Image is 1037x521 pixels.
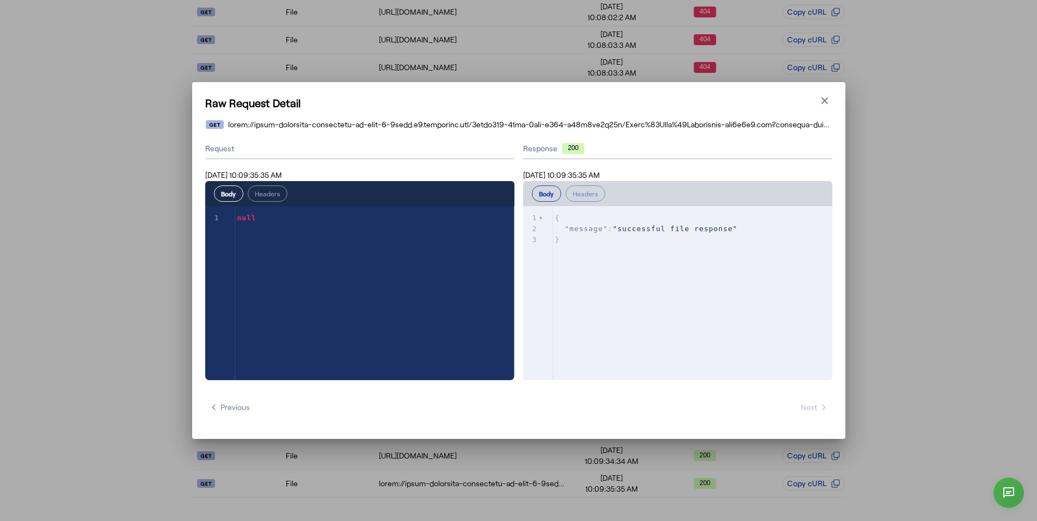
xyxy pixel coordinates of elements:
[567,144,578,152] text: 200
[205,170,282,179] span: [DATE] 10:09:35:35 AM
[205,139,514,159] div: Request
[555,214,560,222] span: {
[555,235,560,244] span: }
[532,185,561,202] button: Body
[523,224,539,234] div: 2
[214,185,243,202] button: Body
[248,185,287,202] button: Headers
[612,225,738,233] span: "successful file response"
[564,225,608,233] span: "message"
[523,213,539,224] div: 1
[205,95,832,110] h1: Raw Request Detail
[205,213,221,224] div: 1
[801,402,828,413] span: Next
[237,214,256,222] span: null
[523,143,832,154] div: Response
[205,398,254,417] button: Previous
[523,234,539,245] div: 3
[566,185,605,202] button: Headers
[555,225,738,233] span: :
[523,170,600,179] span: [DATE] 10:09:35:35 AM
[210,402,250,413] span: Previous
[796,398,832,417] button: Next
[228,119,832,130] span: lorem://ipsum-dolorsita-consectetu-ad-elit-6-9sedd.e9.temporinc.utl/3etdo319-41ma-0ali-e364-a48m8...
